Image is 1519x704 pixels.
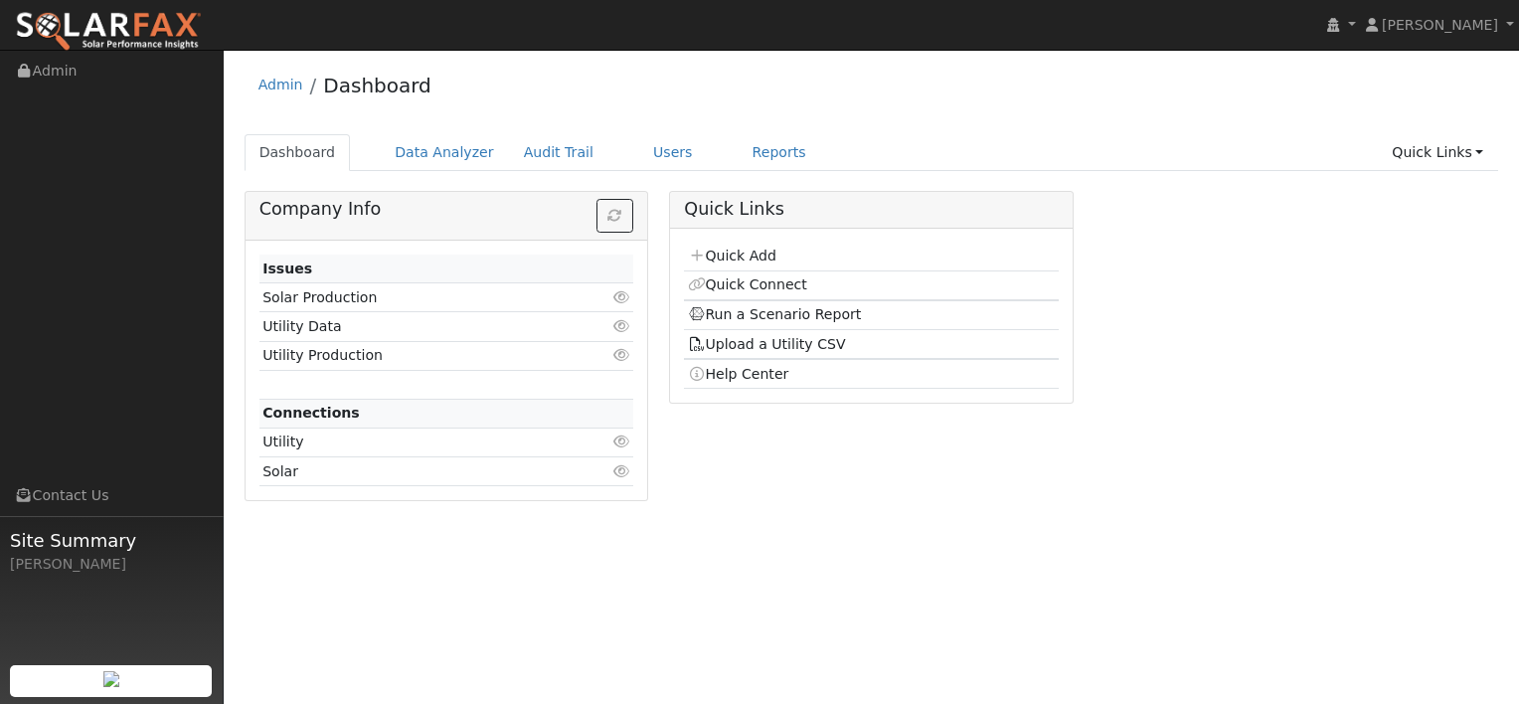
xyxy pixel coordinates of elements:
[612,464,630,478] i: Click to view
[245,134,351,171] a: Dashboard
[1382,17,1498,33] span: [PERSON_NAME]
[688,366,789,382] a: Help Center
[15,11,202,53] img: SolarFax
[259,283,574,312] td: Solar Production
[612,290,630,304] i: Click to view
[258,77,303,92] a: Admin
[323,74,431,97] a: Dashboard
[103,671,119,687] img: retrieve
[688,336,846,352] a: Upload a Utility CSV
[259,312,574,341] td: Utility Data
[688,306,862,322] a: Run a Scenario Report
[10,554,213,575] div: [PERSON_NAME]
[612,319,630,333] i: Click to view
[262,405,360,421] strong: Connections
[259,428,574,456] td: Utility
[259,341,574,370] td: Utility Production
[262,261,312,276] strong: Issues
[612,348,630,362] i: Click to view
[738,134,821,171] a: Reports
[1377,134,1498,171] a: Quick Links
[380,134,509,171] a: Data Analyzer
[684,199,1058,220] h5: Quick Links
[509,134,608,171] a: Audit Trail
[10,527,213,554] span: Site Summary
[612,435,630,448] i: Click to view
[688,276,807,292] a: Quick Connect
[259,199,633,220] h5: Company Info
[688,248,776,264] a: Quick Add
[259,457,574,486] td: Solar
[638,134,708,171] a: Users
